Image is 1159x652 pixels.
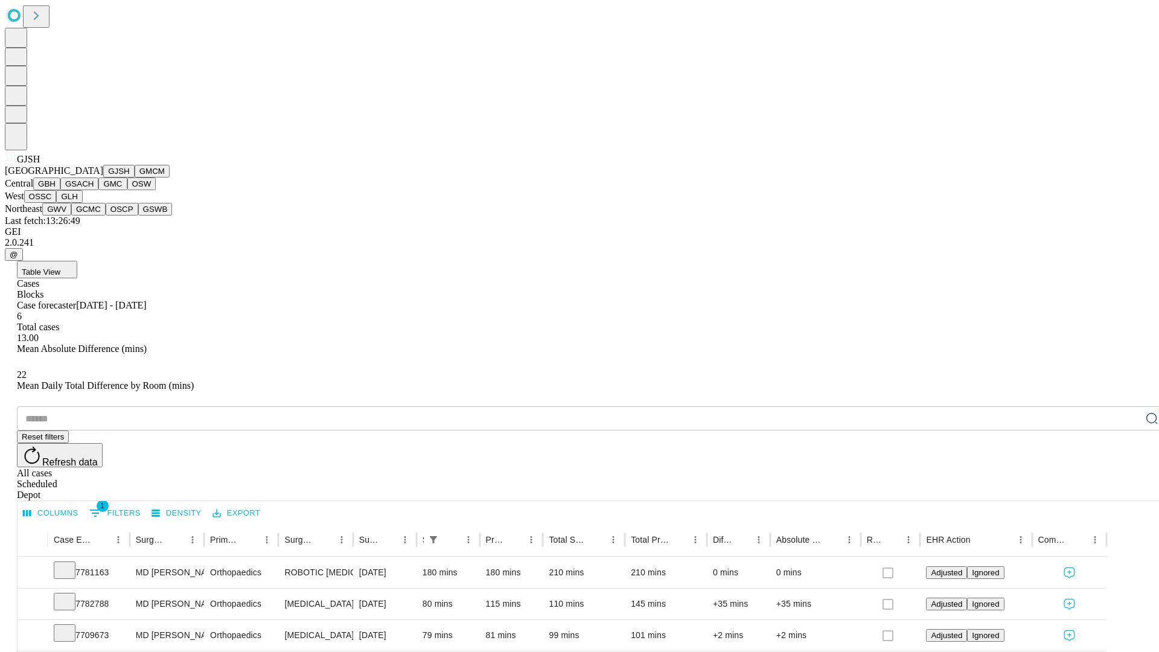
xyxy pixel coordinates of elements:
[425,531,442,548] button: Show filters
[20,504,81,523] button: Select columns
[713,620,764,651] div: +2 mins
[423,620,474,651] div: 79 mins
[17,154,40,164] span: GJSH
[1012,531,1029,548] button: Menu
[17,322,59,332] span: Total cases
[76,300,146,310] span: [DATE] - [DATE]
[713,589,764,619] div: +35 mins
[17,333,39,343] span: 13.00
[967,598,1004,610] button: Ignored
[486,557,537,588] div: 180 mins
[1038,535,1068,545] div: Comments
[631,589,701,619] div: 145 mins
[148,504,205,523] button: Density
[750,531,767,548] button: Menu
[926,629,967,642] button: Adjusted
[5,178,33,188] span: Central
[687,531,704,548] button: Menu
[1087,531,1103,548] button: Menu
[316,531,333,548] button: Sort
[56,190,82,203] button: GLH
[210,535,240,545] div: Primary Service
[284,589,346,619] div: [MEDICAL_DATA] [MEDICAL_DATA]
[5,237,1154,248] div: 2.0.241
[486,589,537,619] div: 115 mins
[931,599,962,609] span: Adjusted
[926,535,970,545] div: EHR Action
[17,369,27,380] span: 22
[359,589,410,619] div: [DATE]
[86,503,144,523] button: Show filters
[97,500,109,512] span: 1
[33,177,60,190] button: GBH
[54,557,124,588] div: 7781163
[972,631,999,640] span: Ignored
[776,620,855,651] div: +2 mins
[359,535,378,545] div: Surgery Date
[24,190,57,203] button: OSSC
[17,430,69,443] button: Reset filters
[241,531,258,548] button: Sort
[167,531,184,548] button: Sort
[210,589,272,619] div: Orthopaedics
[54,589,124,619] div: 7782788
[425,531,442,548] div: 1 active filter
[54,620,124,651] div: 7709673
[972,531,989,548] button: Sort
[333,531,350,548] button: Menu
[17,300,76,310] span: Case forecaster
[284,620,346,651] div: [MEDICAL_DATA] WITH [MEDICAL_DATA] REPAIR
[284,535,314,545] div: Surgery Name
[210,557,272,588] div: Orthopaedics
[136,589,198,619] div: MD [PERSON_NAME] [PERSON_NAME] Md
[1070,531,1087,548] button: Sort
[103,165,135,177] button: GJSH
[867,535,883,545] div: Resolved in EHR
[284,557,346,588] div: ROBOTIC [MEDICAL_DATA] KNEE TOTAL
[5,191,24,201] span: West
[460,531,477,548] button: Menu
[713,557,764,588] div: 0 mins
[359,620,410,651] div: [DATE]
[209,504,263,523] button: Export
[670,531,687,548] button: Sort
[127,177,156,190] button: OSW
[42,203,71,216] button: GWV
[24,625,42,647] button: Expand
[972,568,999,577] span: Ignored
[713,535,732,545] div: Difference
[631,620,701,651] div: 101 mins
[359,557,410,588] div: [DATE]
[776,557,855,588] div: 0 mins
[631,535,669,545] div: Total Predicted Duration
[184,531,201,548] button: Menu
[5,216,80,226] span: Last fetch: 13:26:49
[972,599,999,609] span: Ignored
[931,631,962,640] span: Adjusted
[135,165,170,177] button: GMCM
[776,589,855,619] div: +35 mins
[17,443,103,467] button: Refresh data
[423,589,474,619] div: 80 mins
[380,531,397,548] button: Sort
[138,203,173,216] button: GSWB
[523,531,540,548] button: Menu
[486,535,505,545] div: Predicted In Room Duration
[967,566,1004,579] button: Ignored
[900,531,917,548] button: Menu
[17,380,194,391] span: Mean Daily Total Difference by Room (mins)
[71,203,106,216] button: GCMC
[93,531,110,548] button: Sort
[5,248,23,261] button: @
[931,568,962,577] span: Adjusted
[60,177,98,190] button: GSACH
[926,566,967,579] button: Adjusted
[549,557,619,588] div: 210 mins
[106,203,138,216] button: OSCP
[549,589,619,619] div: 110 mins
[136,535,166,545] div: Surgeon Name
[136,620,198,651] div: MD [PERSON_NAME] [PERSON_NAME] Md
[776,535,823,545] div: Absolute Difference
[486,620,537,651] div: 81 mins
[54,535,92,545] div: Case Epic Id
